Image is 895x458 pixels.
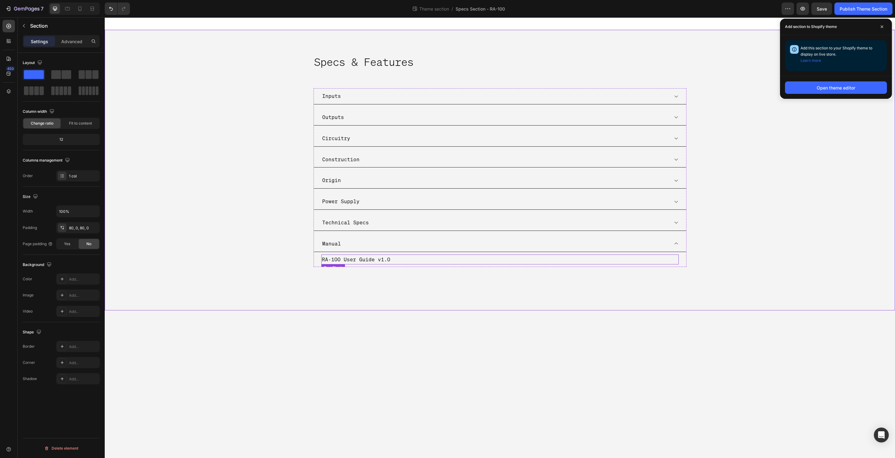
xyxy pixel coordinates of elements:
[44,445,78,452] div: Delete element
[23,309,33,314] div: Video
[69,293,98,298] div: Add...
[418,6,450,12] span: Theme section
[69,360,98,366] div: Add...
[817,6,827,11] span: Save
[61,38,82,45] p: Advanced
[811,2,832,15] button: Save
[785,24,837,30] p: Add section to Shopify theme
[23,156,71,165] div: Columns management
[57,206,99,217] input: Auto
[69,121,92,126] span: Fit to content
[452,6,453,12] span: /
[840,6,887,12] div: Publish Theme Section
[218,201,264,210] p: Technical Specs
[23,443,100,453] button: Delete element
[801,46,872,63] span: Add this section to your Shopify theme to display on live store.
[218,222,236,231] p: Manual
[23,173,33,179] div: Order
[217,237,574,247] div: Rich Text Editor. Editing area: main
[209,37,582,52] h2: Specs & Features
[834,2,893,15] button: Publish Theme Section
[64,241,70,247] span: Yes
[217,238,573,247] p: RA-100 User Guide v1.0
[456,6,505,12] span: Specs Section - RA-100
[23,225,37,231] div: Padding
[105,2,130,15] div: Undo/Redo
[874,428,889,442] div: Open Intercom Messenger
[23,376,37,382] div: Shadow
[23,108,56,116] div: Column width
[31,38,48,45] p: Settings
[31,121,53,126] span: Change ratio
[218,248,239,253] div: Text Block
[218,180,255,189] p: Power Supply
[2,2,46,15] button: 7
[218,95,239,104] p: Outputs
[218,74,236,83] p: Inputs
[785,81,887,94] button: Open theme editor
[105,17,895,458] iframe: Design area
[69,173,98,179] div: 1 col
[69,225,98,231] div: 80, 0, 80, 0
[23,328,43,337] div: Shape
[30,22,86,30] p: Section
[41,5,44,12] p: 7
[23,261,53,269] div: Background
[86,241,91,247] span: No
[69,376,98,382] div: Add...
[801,57,821,64] button: Learn more
[23,59,44,67] div: Layout
[23,344,35,349] div: Border
[23,208,33,214] div: Width
[69,309,98,314] div: Add...
[218,158,236,167] p: Origin
[817,85,855,91] div: Open theme editor
[23,241,53,247] div: Page padding
[23,276,32,282] div: Color
[218,117,246,126] p: Circuitry
[24,135,99,144] div: 12
[69,344,98,350] div: Add...
[218,138,255,147] p: Construction
[23,193,39,201] div: Size
[23,360,35,365] div: Corner
[69,277,98,282] div: Add...
[6,66,15,71] div: 450
[23,292,34,298] div: Image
